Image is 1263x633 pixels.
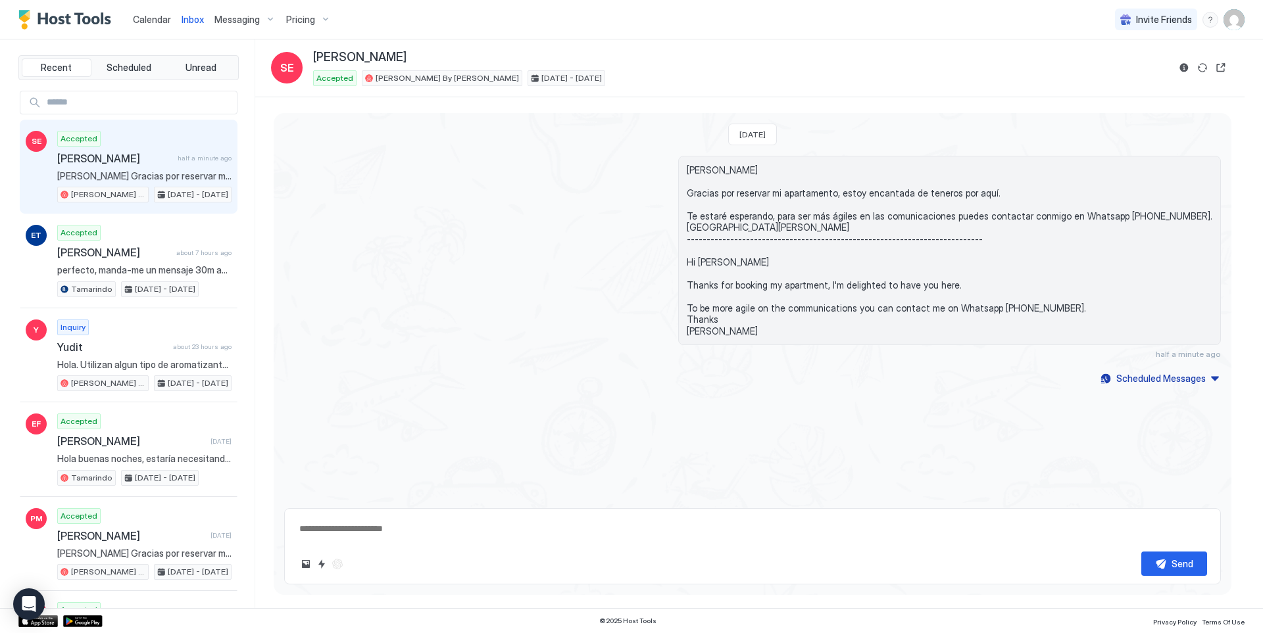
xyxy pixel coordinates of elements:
button: Quick reply [314,556,330,572]
span: Hola buenas noches, estaría necesitando alquilar por unos 13. Sería para dos señoras de 60 años q... [57,453,232,465]
button: Recent [22,59,91,77]
span: © 2025 Host Tools [599,617,656,625]
span: about 7 hours ago [176,248,232,257]
span: [PERSON_NAME] [313,50,407,65]
span: Accepted [61,604,97,616]
span: PM [30,513,43,525]
span: [PERSON_NAME] Gracias por reservar mi apartamento, estoy encantada de teneros por aquí. Te estaré... [57,548,232,559]
span: [DATE] - [DATE] [168,566,228,578]
span: Yudit [57,340,168,354]
div: menu [1202,12,1218,28]
span: Accepted [61,510,97,522]
a: Inbox [182,12,204,26]
span: Accepted [61,133,97,145]
span: Y [34,324,39,336]
span: Inquiry [61,321,86,333]
span: [DATE] - [DATE] [135,283,195,295]
a: Calendar [133,12,171,26]
span: Tamarindo [71,472,112,484]
span: [PERSON_NAME] [57,152,172,165]
span: [PERSON_NAME] [57,529,205,542]
div: tab-group [18,55,239,80]
span: [DATE] [210,437,232,446]
button: Sync reservation [1195,60,1210,76]
span: perfecto, manda-me un mensaje 30m antes de llegar porfavor [57,264,232,276]
a: Privacy Policy [1153,614,1197,628]
span: half a minute ago [1156,349,1221,359]
span: [PERSON_NAME] By [PERSON_NAME] [71,566,145,578]
span: [PERSON_NAME] By [PERSON_NAME] [376,72,519,84]
span: [PERSON_NAME] [57,434,205,448]
span: [DATE] [210,531,232,540]
span: ET [31,229,41,241]
button: Send [1141,551,1207,576]
span: [DATE] [739,129,766,139]
a: Terms Of Use [1202,614,1245,628]
span: Unread [186,62,216,74]
a: Google Play Store [63,615,103,627]
span: Hola. Utilizan algun tipo de aromatizantes u olores en el apartamento [57,359,232,371]
span: [PERSON_NAME] By [PERSON_NAME] [71,377,145,389]
span: about 23 hours ago [173,342,232,351]
span: SE [280,60,294,76]
span: [PERSON_NAME] Gracias por reservar mi apartamento, estoy encantada de teneros por aquí. Te estaré... [57,170,232,182]
span: Calendar [133,14,171,25]
span: [PERSON_NAME] Gracias por reservar mi apartamento, estoy encantada de teneros por aquí. Te estaré... [687,164,1212,337]
span: Privacy Policy [1153,618,1197,626]
div: User profile [1224,9,1245,30]
span: [DATE] - [DATE] [168,377,228,389]
button: Scheduled Messages [1099,369,1221,387]
button: Scheduled [94,59,164,77]
span: [DATE] - [DATE] [541,72,602,84]
span: Pricing [286,14,315,26]
button: Open reservation [1213,60,1229,76]
span: Accepted [61,415,97,427]
button: Reservation information [1176,60,1192,76]
span: [DATE] - [DATE] [168,189,228,200]
span: Accepted [61,227,97,239]
span: half a minute ago [178,154,232,162]
span: Scheduled [107,62,151,74]
span: Accepted [316,72,353,84]
span: [PERSON_NAME] By [PERSON_NAME] [71,189,145,200]
span: SE [32,135,41,147]
span: Messaging [214,14,260,26]
span: Tamarindo [71,283,112,295]
a: Host Tools Logo [18,10,117,30]
span: [DATE] - [DATE] [135,472,195,484]
span: Invite Friends [1136,14,1192,26]
button: Upload image [298,556,314,572]
span: Inbox [182,14,204,25]
span: EF [32,418,41,430]
button: Unread [166,59,235,77]
span: Recent [41,62,72,74]
input: Input Field [41,91,237,114]
a: App Store [18,615,58,627]
span: [PERSON_NAME] [57,246,171,259]
div: Scheduled Messages [1116,371,1206,385]
span: Terms Of Use [1202,618,1245,626]
div: Open Intercom Messenger [13,588,45,620]
div: Send [1172,557,1193,571]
